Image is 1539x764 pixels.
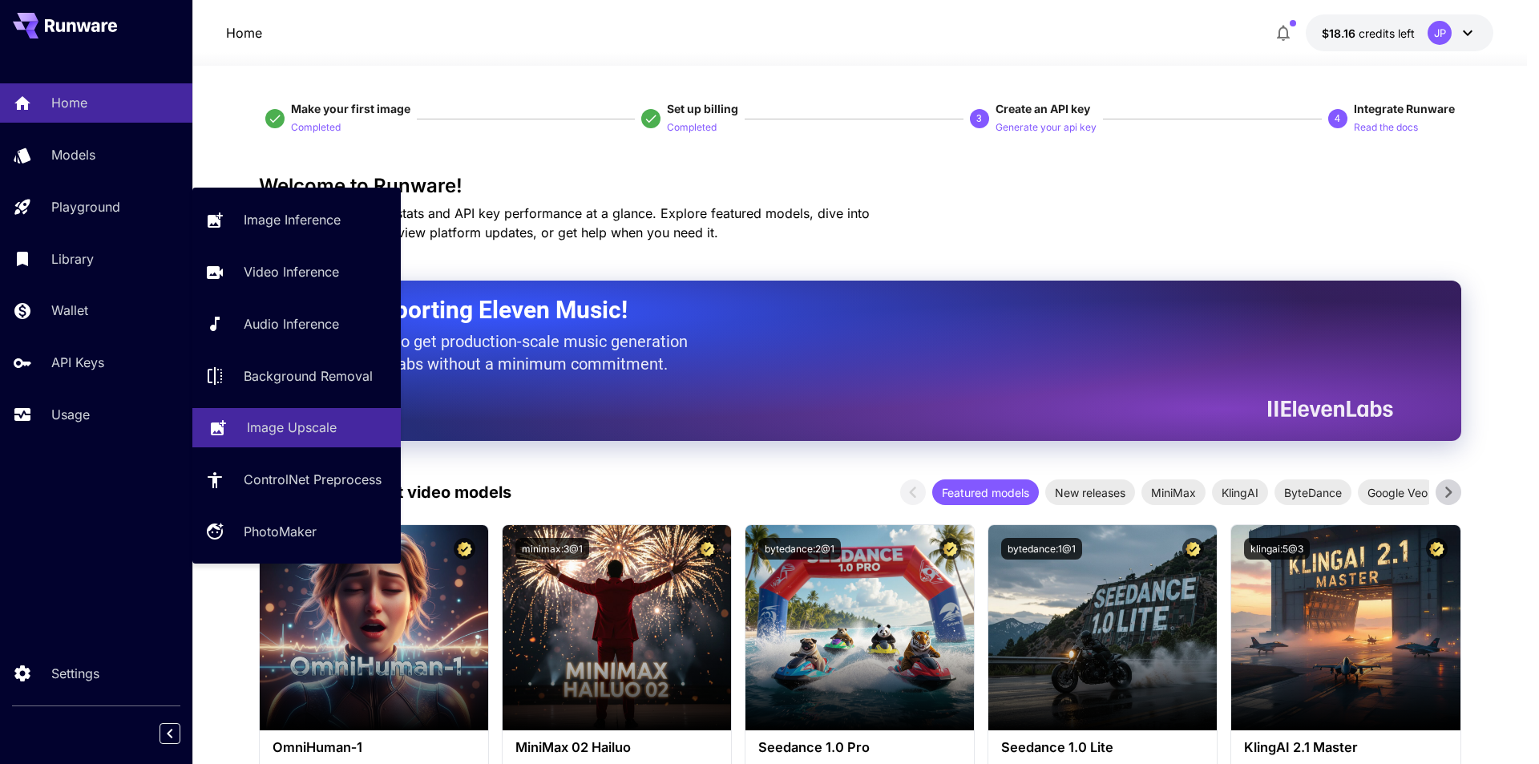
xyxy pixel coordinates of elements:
p: PhotoMaker [244,522,317,541]
h3: OmniHuman‑1 [273,740,475,755]
p: Home [226,23,262,42]
span: Featured models [932,484,1039,501]
a: Image Inference [192,200,401,240]
img: alt [260,525,488,730]
span: ByteDance [1274,484,1351,501]
p: ControlNet Preprocess [244,470,382,489]
a: Audio Inference [192,305,401,344]
h3: Welcome to Runware! [259,175,1461,197]
h3: KlingAI 2.1 Master [1244,740,1447,755]
p: Background Removal [244,366,373,386]
button: Certified Model – Vetted for best performance and includes a commercial license. [1182,538,1204,560]
img: alt [503,525,731,730]
a: Image Upscale [192,408,401,447]
p: Image Inference [244,210,341,229]
p: Home [51,93,87,112]
p: 4 [1335,111,1340,126]
span: credits left [1359,26,1415,40]
button: bytedance:1@1 [1001,538,1082,560]
p: Usage [51,405,90,424]
p: Generate your api key [996,120,1097,135]
a: ControlNet Preprocess [192,460,401,499]
p: API Keys [51,353,104,372]
span: Create an API key [996,102,1090,115]
span: New releases [1045,484,1135,501]
button: minimax:3@1 [515,538,589,560]
h3: Seedance 1.0 Lite [1001,740,1204,755]
span: Set up billing [667,102,738,115]
a: Video Inference [192,253,401,292]
a: PhotoMaker [192,512,401,552]
a: Background Removal [192,356,401,395]
p: Read the docs [1354,120,1418,135]
span: Make your first image [291,102,410,115]
p: Playground [51,197,120,216]
p: Completed [291,120,341,135]
h3: MiniMax 02 Hailuo [515,740,718,755]
p: Settings [51,664,99,683]
p: The only way to get production-scale music generation from Eleven Labs without a minimum commitment. [299,330,700,375]
p: 3 [976,111,982,126]
p: Wallet [51,301,88,320]
button: Collapse sidebar [160,723,180,744]
span: Google Veo [1358,484,1437,501]
nav: breadcrumb [226,23,262,42]
p: Models [51,145,95,164]
button: klingai:5@3 [1244,538,1310,560]
p: Video Inference [244,262,339,281]
span: Integrate Runware [1354,102,1455,115]
img: alt [988,525,1217,730]
button: bytedance:2@1 [758,538,841,560]
span: Check out your usage stats and API key performance at a glance. Explore featured models, dive int... [259,205,870,241]
span: KlingAI [1212,484,1268,501]
img: alt [1231,525,1460,730]
h3: Seedance 1.0 Pro [758,740,961,755]
h2: Now Supporting Eleven Music! [299,295,1381,325]
button: Certified Model – Vetted for best performance and includes a commercial license. [697,538,718,560]
span: MiniMax [1141,484,1206,501]
p: Audio Inference [244,314,339,333]
div: $18.15922 [1322,25,1415,42]
p: Library [51,249,94,269]
span: $18.16 [1322,26,1359,40]
button: Certified Model – Vetted for best performance and includes a commercial license. [454,538,475,560]
p: Image Upscale [247,418,337,437]
img: alt [745,525,974,730]
div: Collapse sidebar [172,719,192,748]
p: Completed [667,120,717,135]
div: JP [1428,21,1452,45]
button: $18.15922 [1306,14,1493,51]
button: Certified Model – Vetted for best performance and includes a commercial license. [1426,538,1448,560]
button: Certified Model – Vetted for best performance and includes a commercial license. [939,538,961,560]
